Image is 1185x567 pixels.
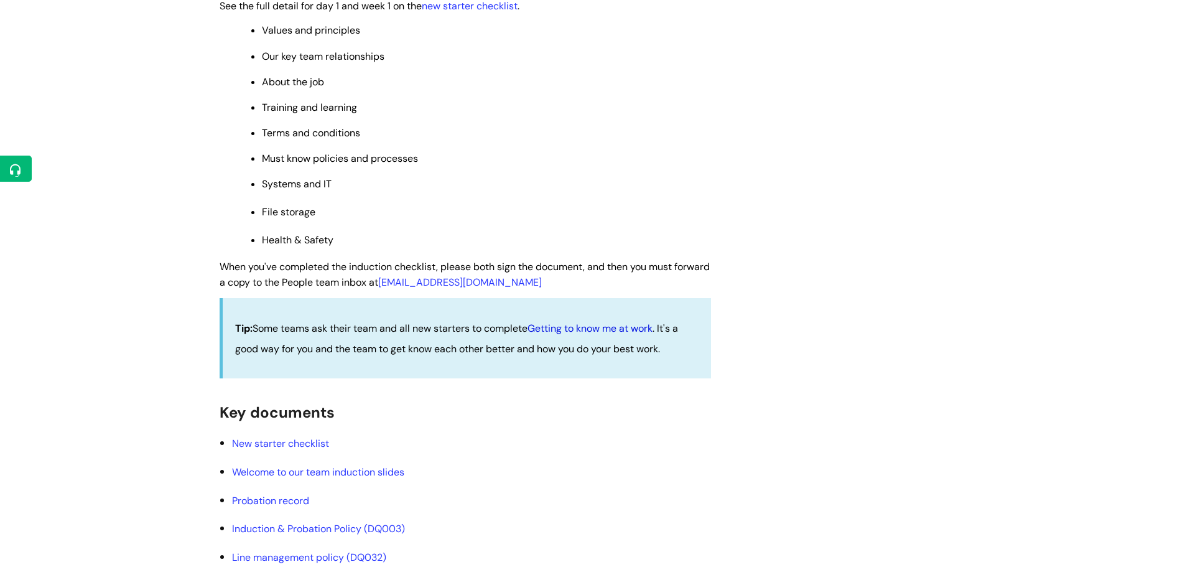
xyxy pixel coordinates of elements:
[232,437,329,450] a: New starter checklist
[262,233,333,246] span: Health & Safety
[235,322,678,355] span: Some teams ask their team and all new starters to complete . It's a good way for you and the team...
[235,322,253,335] strong: Tip:
[262,205,315,218] span: File storage
[232,494,309,507] a: Probation record
[220,403,335,422] span: Key documents
[232,466,404,479] a: Welcome to our team induction slides
[232,551,386,564] a: Line management policy (DQ032)
[262,152,418,165] span: Must know policies and processes
[378,276,542,289] a: [EMAIL_ADDRESS][DOMAIN_NAME]
[262,101,357,114] span: Training and learning
[262,75,324,88] span: About the job
[262,126,360,139] span: Terms and conditions
[262,24,360,37] span: Values and principles
[220,260,710,289] span: When you've completed the induction checklist, please both sign the document, and then you must f...
[262,177,332,190] span: Systems and IT
[527,322,653,335] a: Getting to know me at work
[232,522,405,535] a: Induction & Probation Policy (DQ003)
[262,50,384,63] span: Our key team relationships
